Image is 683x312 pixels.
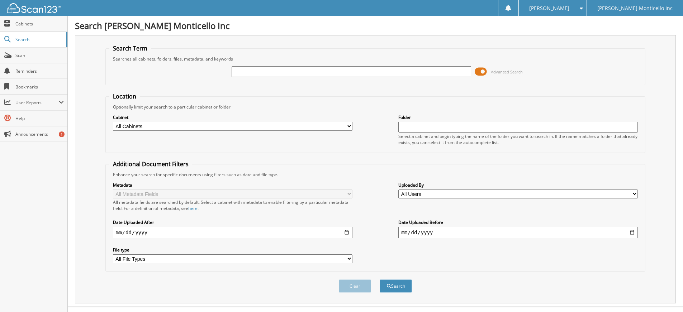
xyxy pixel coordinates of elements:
a: here [188,205,198,211]
div: Optionally limit your search to a particular cabinet or folder [109,104,641,110]
span: Help [15,115,64,121]
button: Search [380,279,412,293]
label: File type [113,247,352,253]
span: Search [15,37,63,43]
span: Reminders [15,68,64,74]
div: Searches all cabinets, folders, files, metadata, and keywords [109,56,641,62]
span: Advanced Search [491,69,523,75]
input: end [398,227,638,238]
span: [PERSON_NAME] [529,6,569,10]
span: Scan [15,52,64,58]
legend: Additional Document Filters [109,160,192,168]
button: Clear [339,279,371,293]
label: Folder [398,114,638,120]
span: Bookmarks [15,84,64,90]
span: Cabinets [15,21,64,27]
legend: Search Term [109,44,151,52]
div: 1 [59,131,65,137]
label: Metadata [113,182,352,188]
label: Uploaded By [398,182,638,188]
div: Select a cabinet and begin typing the name of the folder you want to search in. If the name match... [398,133,638,145]
label: Date Uploaded After [113,219,352,225]
legend: Location [109,92,140,100]
label: Date Uploaded Before [398,219,638,225]
h1: Search [PERSON_NAME] Monticello Inc [75,20,676,32]
span: User Reports [15,100,59,106]
div: All metadata fields are searched by default. Select a cabinet with metadata to enable filtering b... [113,199,352,211]
img: scan123-logo-white.svg [7,3,61,13]
label: Cabinet [113,114,352,120]
span: [PERSON_NAME] Monticello Inc [597,6,673,10]
input: start [113,227,352,238]
span: Announcements [15,131,64,137]
div: Enhance your search for specific documents using filters such as date and file type. [109,172,641,178]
